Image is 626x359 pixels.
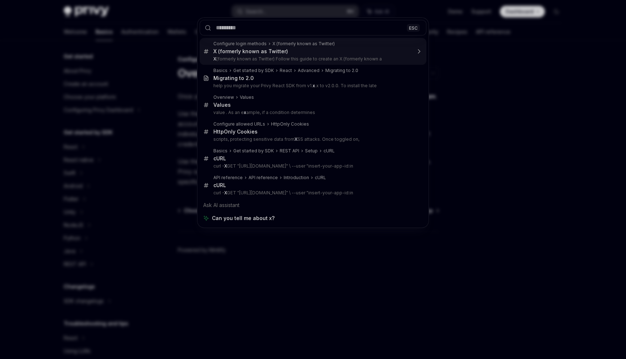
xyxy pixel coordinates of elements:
[213,48,288,55] div: X (formerly known as Twitter)
[213,121,265,127] div: Configure allowed URLs
[280,68,292,73] div: React
[213,68,228,73] div: Basics
[200,199,426,212] div: Ask AI assistant
[233,148,274,154] div: Get started by SDK
[313,83,315,88] b: x
[240,94,254,100] div: Values
[315,175,326,181] div: cURL
[284,175,309,181] div: Introduction
[224,190,227,195] b: X
[224,163,227,169] b: X
[298,68,320,73] div: Advanced
[324,148,335,154] div: cURL
[213,75,254,81] div: Migrating to 2.0
[213,94,234,100] div: Overview
[213,56,216,62] b: X
[213,148,228,154] div: Basics
[213,110,411,115] p: value . As an e ample, if a condition determines
[213,136,411,142] p: scripts, protecting sensitive data from SS attacks. Once toggled on,
[249,175,278,181] div: API reference
[213,163,411,169] p: curl - GET "[URL][DOMAIN_NAME]" \ --user "insert-your-app-id:in
[213,128,258,135] div: HttpOnly Cookies
[213,41,267,47] div: Configure login methods
[305,148,318,154] div: Setup
[295,136,297,142] b: X
[213,190,411,196] p: curl - GET "[URL][DOMAIN_NAME]" \ --user "insert-your-app-id:in
[213,182,226,189] div: cURL
[213,56,411,62] p: (formerly known as Twitter) Follow this guide to create an X (formerly known a
[213,83,411,89] p: help you migrate your Privy React SDK from v1. .x to v2.0.0. To install the late
[272,41,335,47] div: X (formerly known as Twitter)
[233,68,274,73] div: Get started by SDK
[407,24,420,31] div: ESC
[213,175,243,181] div: API reference
[244,110,246,115] b: x
[212,215,275,222] span: Can you tell me about x?
[213,102,231,108] div: Values
[271,121,309,127] div: HttpOnly Cookies
[280,148,299,154] div: REST API
[213,155,226,162] div: cURL
[325,68,358,73] div: Migrating to 2.0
